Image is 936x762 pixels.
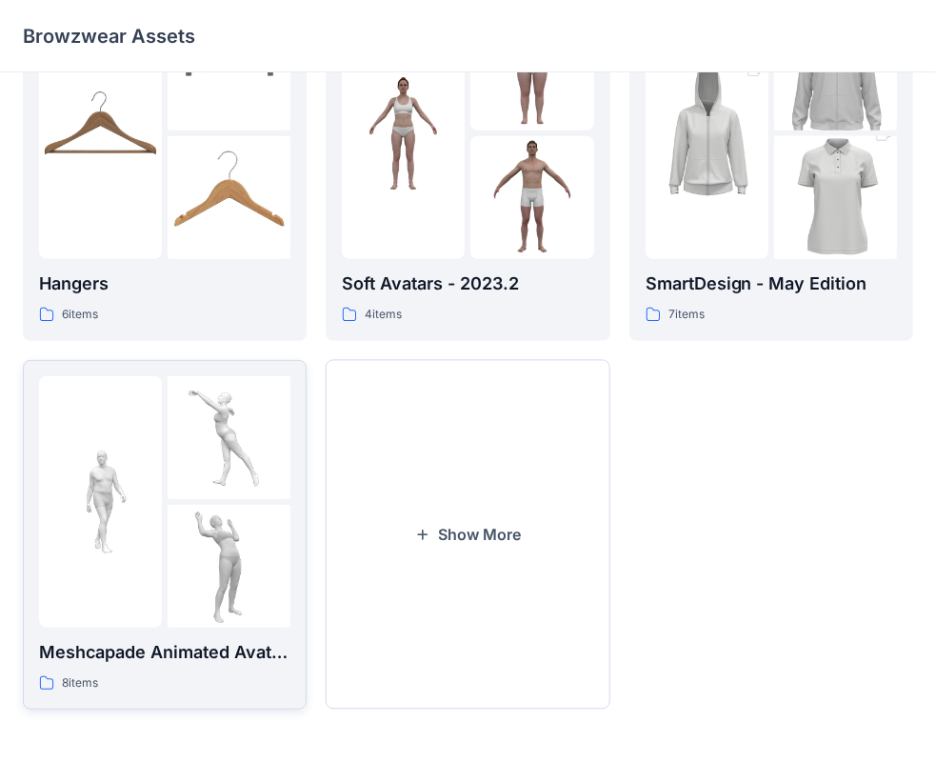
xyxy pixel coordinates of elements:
p: Meshcapade Animated Avatars [39,639,290,666]
img: folder 1 [646,41,768,226]
img: folder 1 [39,440,162,563]
p: Soft Avatars - 2023.2 [342,271,593,297]
p: Browzwear Assets [23,23,195,50]
p: SmartDesign - May Edition [646,271,897,297]
img: folder 3 [168,505,290,628]
img: folder 2 [168,376,290,499]
img: folder 3 [168,136,290,259]
img: folder 1 [342,71,465,194]
a: folder 1folder 2folder 3Meshcapade Animated Avatars8items [23,360,307,710]
img: folder 1 [39,71,162,194]
p: 4 items [365,305,402,325]
button: Show More [326,360,609,710]
img: folder 3 [774,106,897,291]
p: 8 items [62,673,98,693]
p: 7 items [668,305,705,325]
img: folder 3 [470,136,593,259]
p: Hangers [39,271,290,297]
p: 6 items [62,305,98,325]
